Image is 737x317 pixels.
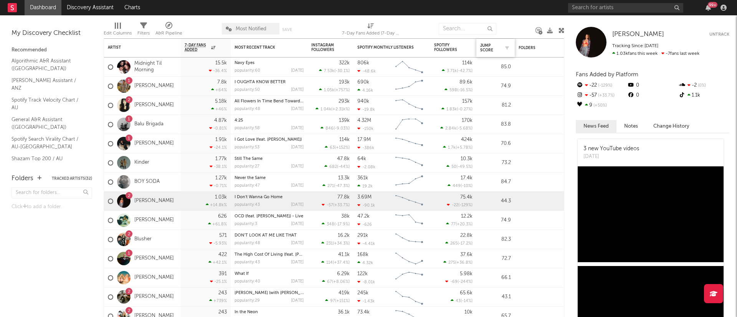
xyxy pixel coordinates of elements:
div: 13.3k [338,176,350,181]
span: -30.1 % [335,69,349,73]
span: 275 [448,261,455,265]
div: popularity: 50 [235,88,260,92]
button: 99+ [706,5,711,11]
div: 0 [627,90,678,100]
a: OCD (feat. [PERSON_NAME]) - Live [235,214,303,218]
span: +152 % [336,146,349,150]
div: popularity: 47 [235,184,260,188]
div: 38k [341,214,350,219]
div: +61.8 % [208,222,227,227]
span: 77 [451,222,456,227]
span: -0.27 % [458,107,471,112]
svg: Chart title [392,211,426,230]
div: [DATE] [291,241,304,245]
div: 571 [219,233,227,238]
a: What If [235,272,249,276]
div: ( ) [440,126,473,131]
div: 41.1k [338,252,350,257]
div: [DATE] [291,69,304,73]
div: ( ) [446,222,473,227]
div: 626 [218,214,227,219]
svg: Chart title [392,172,426,192]
div: -19.8k [357,107,375,112]
span: 348 [327,222,334,227]
span: 7-Day Fans Added [185,43,209,52]
a: Algorithmic A&R Assistant ([GEOGRAPHIC_DATA]) [12,57,84,72]
span: -22 [452,203,458,207]
div: popularity: 58 [235,126,260,130]
div: ( ) [321,126,350,131]
div: OCD (feat. Chloe Dadd) - Live [235,214,304,218]
div: 139k [339,118,350,123]
div: [DATE] [291,145,304,149]
span: 114 [326,261,333,265]
div: 7-Day Fans Added (7-Day Fans Added) [342,29,400,38]
input: Search... [439,23,496,34]
div: [DATE] [291,88,304,92]
span: 846 [326,126,334,131]
a: General A&R Assistant ([GEOGRAPHIC_DATA]) [12,115,84,131]
div: 7.8k [217,80,227,85]
span: 682 [329,165,337,169]
div: 85.0 [480,62,511,72]
span: -17.2 % [459,241,471,246]
a: 4:25 [235,118,243,123]
div: ( ) [322,183,350,188]
input: Search for folders... [12,187,92,199]
div: ( ) [451,298,473,303]
div: ( ) [322,279,350,284]
a: [PERSON_NAME] [134,102,174,108]
div: -57 [576,90,627,100]
div: 64k [357,156,366,161]
span: +33.7 % [597,94,615,98]
div: [DATE] [583,153,639,161]
a: Never the Same [235,176,266,180]
div: Folders [12,174,33,183]
span: 1.83k [446,107,457,112]
div: 83.8 [480,120,511,129]
svg: Chart title [392,287,426,307]
div: -0.81 % [209,126,227,131]
span: 598 [449,88,457,92]
div: 4.16k [357,88,373,93]
div: 16.2k [338,233,350,238]
input: Search for artists [568,3,683,13]
div: popularity: 48 [235,107,260,111]
div: +64 % [211,87,227,92]
a: Shazam Top 200 / AU [12,154,84,163]
div: -4.41k [357,241,375,246]
div: ( ) [324,164,350,169]
div: Edit Columns [104,19,132,41]
div: ( ) [321,260,350,265]
div: ( ) [316,107,350,112]
a: [PERSON_NAME] [134,217,174,223]
span: 1.7k [448,146,456,150]
div: [DATE] [291,279,304,284]
span: Most Notified [236,26,266,31]
div: 361k [357,176,368,181]
a: Balu Brigada [134,121,164,128]
div: The High Cost Of Living (feat. Randy Houser) [235,253,304,257]
div: ( ) [319,68,350,73]
div: 1.77k [215,156,227,161]
span: -42.7 % [458,69,471,73]
div: -150k [357,126,373,131]
a: [PERSON_NAME] [134,255,174,262]
div: popularity: 27 [235,164,259,169]
div: 73.2 [480,158,511,168]
span: +33.7 % [334,203,349,207]
div: 1.03k [215,195,227,200]
span: Fans Added by Platform [576,72,638,77]
span: 271 [327,184,334,188]
div: -36.4 % [209,68,227,73]
div: 12.2k [461,214,473,219]
div: 243 [218,291,227,296]
div: 422 [218,252,227,257]
div: I Don't Wanna Go Home [235,195,304,199]
div: ( ) [319,87,350,92]
span: 67 [327,280,332,284]
div: ( ) [447,202,473,207]
button: Change History [646,120,697,133]
svg: Chart title [392,192,426,211]
div: 114k [339,137,350,142]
